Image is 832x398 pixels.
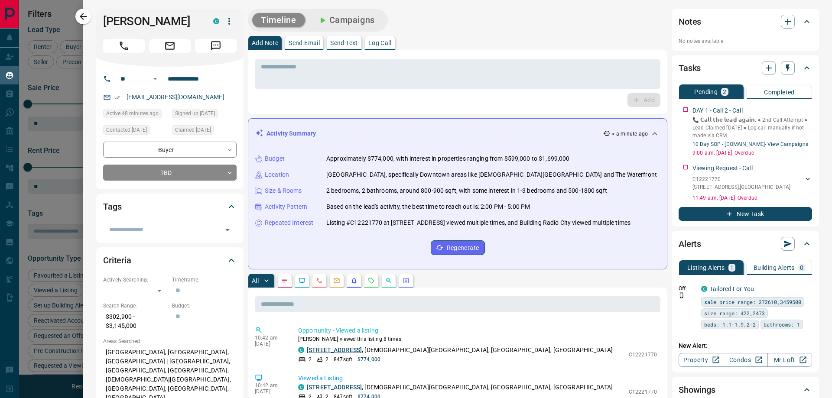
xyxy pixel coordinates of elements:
button: Open [150,74,160,84]
div: Tue Aug 26 2025 [172,125,237,137]
p: Opportunity - Viewed a listing [298,326,657,335]
button: Timeline [252,13,305,27]
span: beds: 1.1-1.9,2-2 [704,320,756,329]
span: Active 48 minutes ago [106,109,159,118]
svg: Agent Actions [403,277,409,284]
p: [DATE] [255,388,285,395]
div: Tasks [679,58,812,78]
p: Actively Searching: [103,276,168,284]
div: Sun Sep 14 2025 [103,109,168,121]
span: sale price range: 272610,3459500 [704,298,801,306]
p: Based on the lead's activity, the best time to reach out is: 2:00 PM - 5:00 PM [326,202,530,211]
p: C12221770 [692,175,790,183]
p: 📞 𝗖𝗮𝗹𝗹 𝘁𝗵𝗲 𝗹𝗲𝗮𝗱 𝗮𝗴𝗮𝗶𝗻. ● 2nd Call Attempt ● Lead Claimed [DATE] ‎● Log call manually if not made ... [692,116,812,139]
p: 2 [309,356,312,363]
span: Signed up [DATE] [175,109,215,118]
p: Activity Summary [266,129,316,138]
p: [PERSON_NAME] viewed this listing 8 times [298,335,657,343]
p: Viewed a Listing [298,374,657,383]
p: Building Alerts [754,265,795,271]
div: Activity Summary< a minute ago [255,126,660,142]
p: 2 [325,356,328,363]
p: [GEOGRAPHIC_DATA], specifically Downtown areas like [DEMOGRAPHIC_DATA][GEOGRAPHIC_DATA] and The W... [326,170,657,179]
p: 1 [730,265,734,271]
div: TBD [103,165,237,181]
svg: Notes [281,277,288,284]
a: [STREET_ADDRESS] [307,384,362,391]
p: 10:42 am [255,382,285,388]
p: 2 bedrooms, 2 bathrooms, around 800-900 sqft, with some interest in 1-3 bedrooms and 500-1800 sqft [326,186,607,195]
span: Call [103,39,145,53]
span: Claimed [DATE] [175,126,211,134]
p: Listing Alerts [687,265,725,271]
p: Off [679,285,696,292]
p: Timeframe: [172,276,237,284]
a: [STREET_ADDRESS] [307,346,362,353]
p: Log Call [368,40,391,46]
p: $774,000 [357,356,380,363]
p: Completed [764,89,795,95]
h2: Criteria [103,253,131,267]
span: bathrooms: 1 [764,320,800,329]
button: Campaigns [309,13,383,27]
p: Viewing Request - Call [692,164,753,173]
p: C12221770 [629,388,657,396]
div: condos.ca [701,286,707,292]
div: Alerts [679,233,812,254]
div: Tue Aug 26 2025 [103,125,168,137]
p: 0 [800,265,803,271]
div: condos.ca [298,384,304,390]
div: Buyer [103,142,237,158]
p: Add Note [252,40,278,46]
p: Location [265,170,289,179]
svg: Email Verified [114,94,120,100]
p: Budget [265,154,285,163]
p: Activity Pattern [265,202,307,211]
p: DAY 1 - Call 2 - Call [692,106,743,115]
svg: Requests [368,277,375,284]
svg: Opportunities [385,277,392,284]
p: 9:00 a.m. [DATE] - Overdue [692,149,812,157]
p: Size & Rooms [265,186,302,195]
svg: Listing Alerts [351,277,357,284]
div: C12221770[STREET_ADDRESS],[GEOGRAPHIC_DATA] [692,174,812,193]
p: All [252,278,259,284]
span: Contacted [DATE] [106,126,147,134]
svg: Lead Browsing Activity [299,277,305,284]
p: [STREET_ADDRESS] , [GEOGRAPHIC_DATA] [692,183,790,191]
svg: Calls [316,277,323,284]
div: Notes [679,11,812,32]
h2: Showings [679,383,715,397]
p: Areas Searched: [103,337,237,345]
p: 10:42 am [255,335,285,341]
a: Mr.Loft [767,353,812,367]
p: Budget: [172,302,237,310]
button: Regenerate [431,240,485,255]
h2: Alerts [679,237,701,251]
span: Email [149,39,191,53]
p: , [DEMOGRAPHIC_DATA][GEOGRAPHIC_DATA], [GEOGRAPHIC_DATA], [GEOGRAPHIC_DATA] [307,383,613,392]
h2: Tags [103,200,121,214]
p: Send Text [330,40,358,46]
button: Open [221,224,234,236]
h2: Notes [679,15,701,29]
p: Pending [694,89,718,95]
div: condos.ca [298,347,304,353]
p: Send Email [289,40,320,46]
p: < a minute ago [612,130,648,138]
a: Tailored For You [710,285,754,292]
p: 2 [723,89,726,95]
p: Search Range: [103,302,168,310]
p: Repeated Interest [265,218,313,227]
a: 10 Day SOP - [DOMAIN_NAME]- View Campaigns [692,141,808,147]
h2: Tasks [679,61,701,75]
p: 847 sqft [334,356,352,363]
svg: Push Notification Only [679,292,685,298]
span: size range: 422,2473 [704,309,765,317]
svg: Emails [333,277,340,284]
p: New Alert: [679,341,812,350]
span: Message [195,39,237,53]
div: Criteria [103,250,237,271]
a: Property [679,353,723,367]
h1: [PERSON_NAME] [103,14,200,28]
